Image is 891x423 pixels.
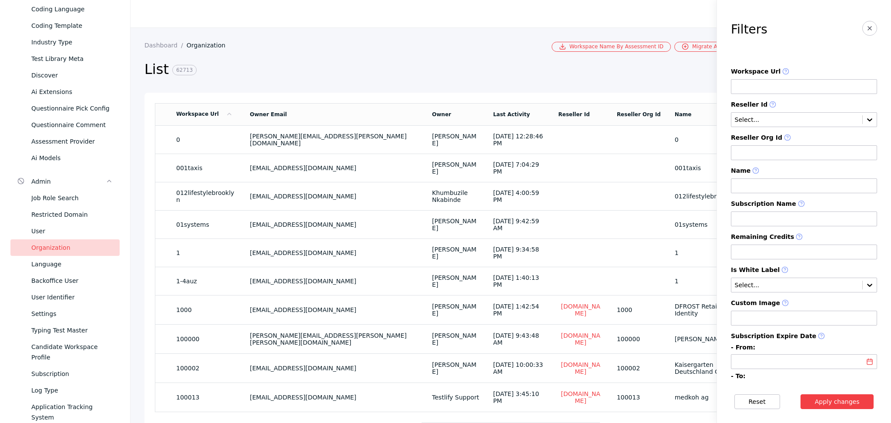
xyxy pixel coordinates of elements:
section: [EMAIL_ADDRESS][DOMAIN_NAME] [250,365,418,372]
a: Workspace Url [176,111,233,117]
button: Apply changes [801,394,874,409]
a: User Identifier [10,289,120,305]
section: 001taxis [675,164,741,171]
div: Backoffice User [31,275,113,286]
section: [DATE] 1:42:54 PM [493,303,544,317]
a: Dashboard [144,42,187,49]
section: 012lifestylebrooklyn [675,193,741,200]
section: [DATE] 1:40:13 PM [493,274,544,288]
section: Kaisergarten Deutschland GmbH [675,361,741,375]
a: Coding Template [10,17,120,34]
section: [DATE] 9:42:59 AM [493,218,544,232]
div: Questionnaire Pick Config [31,103,113,114]
section: [EMAIL_ADDRESS][DOMAIN_NAME] [250,249,418,256]
a: Ai Models [10,150,120,166]
td: Owner Email [243,103,425,125]
a: Test Library Meta [10,50,120,67]
label: Reseller Org Id [731,134,877,142]
section: [PERSON_NAME][EMAIL_ADDRESS][PERSON_NAME][DOMAIN_NAME] [250,133,418,147]
section: [EMAIL_ADDRESS][DOMAIN_NAME] [250,221,418,228]
section: [PERSON_NAME] [432,332,479,346]
div: Settings [31,309,113,319]
section: [PERSON_NAME] [432,161,479,175]
div: Ai Extensions [31,87,113,97]
section: 100002 [176,365,236,372]
section: [DATE] 7:04:29 PM [493,161,544,175]
a: Subscription [10,366,120,382]
section: 001taxis [176,164,236,171]
a: [DOMAIN_NAME] [558,361,603,376]
a: Workspace Name By Assessment ID [552,42,671,52]
a: Name [675,111,692,117]
div: Log Type [31,385,113,396]
a: Coding Language [10,1,120,17]
a: Organization [10,239,120,256]
a: Candidate Workspace Profile [10,339,120,366]
div: Ai Models [31,153,113,163]
section: [PERSON_NAME] [432,361,479,375]
label: Custom Image [731,299,877,307]
div: Organization [31,242,113,253]
section: [PERSON_NAME] [432,218,479,232]
section: [PERSON_NAME] [432,303,479,317]
section: [PERSON_NAME] [432,133,479,147]
div: Test Library Meta [31,54,113,64]
span: 62713 [172,65,197,75]
div: User [31,226,113,236]
section: 100013 [176,394,236,401]
label: Remaining Credits [731,233,877,241]
label: Name [731,167,877,175]
section: [EMAIL_ADDRESS][DOMAIN_NAME] [250,394,418,401]
label: Is White Label [731,266,877,274]
div: Coding Language [31,4,113,14]
div: Discover [31,70,113,81]
div: User Identifier [31,292,113,302]
label: Subscription Expire Date [731,332,877,340]
a: Job Role Search [10,190,120,206]
a: Questionnaire Comment [10,117,120,133]
a: [DOMAIN_NAME] [558,302,603,317]
button: Reset [734,394,780,409]
section: [PERSON_NAME] [432,274,479,288]
a: Restricted Domain [10,206,120,223]
section: [EMAIL_ADDRESS][DOMAIN_NAME] [250,278,418,285]
label: Subscription Name [731,200,877,208]
a: User [10,223,120,239]
section: [DATE] 10:00:33 AM [493,361,544,375]
div: Restricted Domain [31,209,113,220]
a: Settings [10,305,120,322]
section: 0 [176,136,236,143]
a: Log Type [10,382,120,399]
label: - From: [731,344,877,351]
div: Language [31,259,113,269]
section: 1 [176,249,236,256]
section: [DATE] 3:45:10 PM [493,390,544,404]
a: Language [10,256,120,272]
section: 100013 [617,394,661,401]
section: [DATE] 12:28:46 PM [493,133,544,147]
a: Industry Type [10,34,120,50]
section: 1000 [617,306,661,313]
div: Subscription [31,369,113,379]
a: [DOMAIN_NAME] [558,390,603,405]
section: 01systems [176,221,236,228]
section: [PERSON_NAME][EMAIL_ADDRESS][PERSON_NAME][PERSON_NAME][DOMAIN_NAME] [250,332,418,346]
td: Owner [425,103,486,125]
section: [EMAIL_ADDRESS][DOMAIN_NAME] [250,193,418,200]
h3: Filters [731,23,767,37]
a: Typing Test Master [10,322,120,339]
div: Assessment Provider [31,136,113,147]
a: Questionnaire Pick Config [10,100,120,117]
section: 1000 [176,306,236,313]
div: Questionnaire Comment [31,120,113,130]
label: Reseller Id [731,101,877,109]
section: Testlify Support [432,394,479,401]
section: [EMAIL_ADDRESS][DOMAIN_NAME] [250,306,418,313]
div: Typing Test Master [31,325,113,336]
div: Application Tracking System [31,402,113,423]
section: 1 [675,278,741,285]
td: Last Activity [486,103,551,125]
section: 100002 [617,365,661,372]
a: Reseller Org Id [617,111,661,117]
a: Backoffice User [10,272,120,289]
